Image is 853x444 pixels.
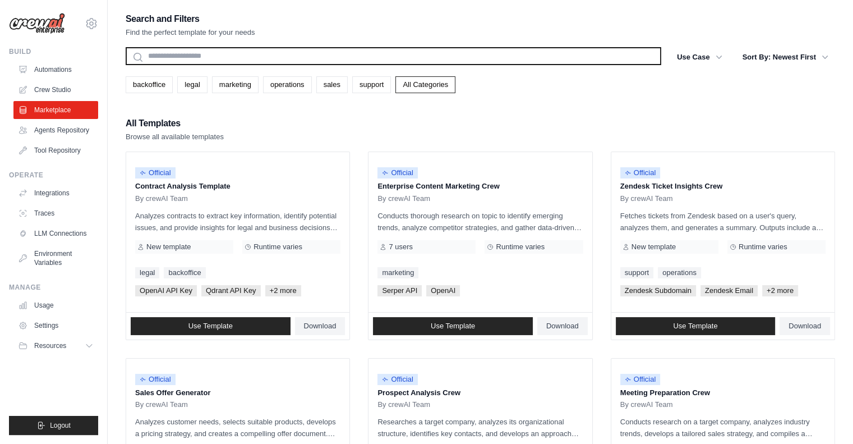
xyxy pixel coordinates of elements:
p: Conducts research on a target company, analyzes industry trends, develops a tailored sales strate... [620,416,826,440]
span: Use Template [188,322,233,331]
a: support [620,267,653,278]
a: Download [295,317,345,335]
span: Official [377,374,418,385]
span: By crewAI Team [135,194,188,203]
span: Runtime varies [253,242,302,251]
span: OpenAI [426,285,460,296]
p: Find the perfect template for your needs [126,27,255,38]
p: Conducts thorough research on topic to identify emerging trends, analyze competitor strategies, a... [377,210,583,234]
a: Tool Repository [13,141,98,159]
span: Official [135,374,176,385]
span: Download [546,322,579,331]
a: Crew Studio [13,81,98,99]
span: Resources [34,341,66,350]
p: Sales Offer Generator [135,387,340,399]
a: Download [780,317,830,335]
button: Use Case [670,47,729,67]
div: Operate [9,171,98,180]
a: Agents Repository [13,121,98,139]
p: Fetches tickets from Zendesk based on a user's query, analyzes them, and generates a summary. Out... [620,210,826,234]
p: Researches a target company, analyzes its organizational structure, identifies key contacts, and ... [377,416,583,440]
span: By crewAI Team [620,194,673,203]
span: Use Template [673,322,717,331]
a: LLM Connections [13,225,98,242]
a: Use Template [131,317,291,335]
a: support [352,76,391,93]
p: Meeting Preparation Crew [620,387,826,399]
a: marketing [212,76,259,93]
span: Official [135,167,176,178]
p: Prospect Analysis Crew [377,387,583,399]
a: legal [135,267,159,278]
p: Enterprise Content Marketing Crew [377,181,583,192]
span: +2 more [762,285,798,296]
a: All Categories [395,76,455,93]
span: Download [789,322,821,331]
p: Analyzes customer needs, selects suitable products, develops a pricing strategy, and creates a co... [135,416,340,440]
span: Use Template [431,322,475,331]
span: Zendesk Subdomain [620,285,696,296]
span: Official [377,167,418,178]
a: Download [537,317,588,335]
a: legal [177,76,207,93]
a: Traces [13,204,98,222]
a: marketing [377,267,418,278]
span: Official [620,374,661,385]
span: By crewAI Team [377,194,430,203]
p: Zendesk Ticket Insights Crew [620,181,826,192]
a: Settings [13,317,98,335]
a: Use Template [373,317,533,335]
button: Resources [13,337,98,355]
span: By crewAI Team [620,400,673,409]
span: Zendesk Email [700,285,758,296]
a: backoffice [164,267,205,278]
span: OpenAI API Key [135,285,197,296]
button: Sort By: Newest First [736,47,835,67]
span: Serper API [377,285,422,296]
span: Runtime varies [496,242,545,251]
span: New template [146,242,191,251]
a: sales [316,76,348,93]
span: Official [620,167,661,178]
a: Use Template [616,317,776,335]
a: operations [263,76,312,93]
div: Manage [9,283,98,292]
a: operations [658,267,701,278]
span: By crewAI Team [135,400,188,409]
p: Browse all available templates [126,131,224,143]
a: Marketplace [13,101,98,119]
a: Automations [13,61,98,79]
span: Download [304,322,336,331]
h2: Search and Filters [126,11,255,27]
span: Runtime varies [739,242,787,251]
img: Logo [9,13,65,34]
span: 7 users [389,242,413,251]
h2: All Templates [126,116,224,131]
a: Usage [13,296,98,314]
a: Integrations [13,184,98,202]
span: By crewAI Team [377,400,430,409]
span: Qdrant API Key [201,285,261,296]
span: +2 more [265,285,301,296]
span: New template [631,242,676,251]
a: Environment Variables [13,245,98,272]
span: Logout [50,421,71,430]
p: Analyzes contracts to extract key information, identify potential issues, and provide insights fo... [135,210,340,234]
p: Contract Analysis Template [135,181,340,192]
a: backoffice [126,76,173,93]
div: Build [9,47,98,56]
button: Logout [9,416,98,435]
